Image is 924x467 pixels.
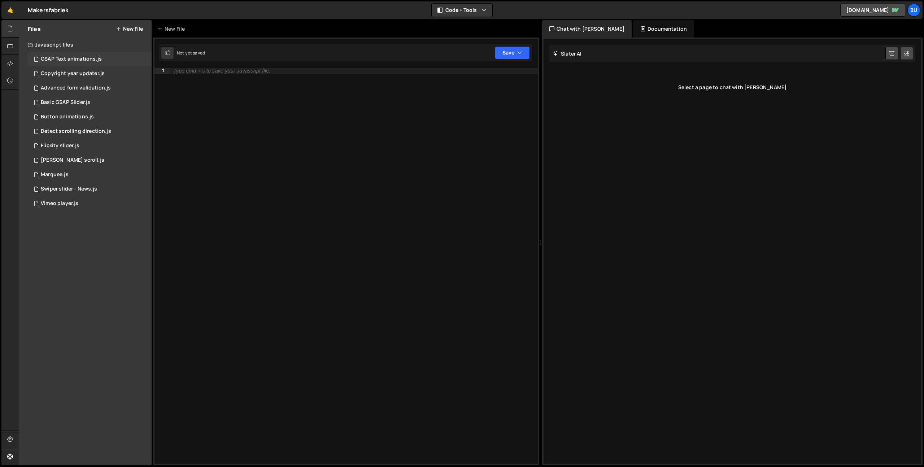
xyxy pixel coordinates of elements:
div: Detect scrolling direction.js [41,128,111,135]
div: 14579/37714.js [28,167,152,182]
div: Basic GSAP Slider.js [41,99,90,106]
h2: Files [28,25,41,33]
div: 14579/46142.js [28,95,152,110]
div: GSAP Text animations.js [41,56,102,62]
div: Button animations.js [41,114,94,120]
div: Copyright year updater.js [41,70,105,77]
div: 14579/37711.js [28,110,152,124]
div: Flickity slider.js [41,143,79,149]
div: Type cmd + s to save your Javascript file. [173,68,270,74]
div: 14579/37710.js [28,52,152,66]
div: Makersfabriek [28,6,69,14]
a: Bu [907,4,920,17]
a: 🤙 [1,1,19,19]
button: Save [495,46,530,59]
div: Javascript files [19,38,152,52]
div: [PERSON_NAME] scroll.js [41,157,104,163]
button: New File [116,26,143,32]
button: Code + Tools [432,4,492,17]
div: 14579/37707.js [28,182,152,196]
div: 14579/37716.js [28,81,152,95]
span: 1 [34,57,38,63]
h2: Slater AI [553,50,582,57]
div: Chat with [PERSON_NAME] [542,20,632,38]
div: Marquee.js [41,171,69,178]
div: Vimeo player.js [41,200,78,207]
div: 1 [154,68,170,74]
div: Not yet saved [177,50,205,56]
div: New File [157,25,188,32]
div: Swiper slider - News.js [41,186,97,192]
div: 14579/37704.js [28,66,152,81]
div: 14579/37719.js [28,196,152,211]
div: Select a page to chat with [PERSON_NAME] [549,73,915,102]
div: 14579/37709.js [28,124,152,139]
div: 14579/37713.js [28,139,152,153]
a: [DOMAIN_NAME] [840,4,905,17]
div: 14579/38522.js [28,153,152,167]
div: Documentation [633,20,694,38]
div: Advanced form validation.js [41,85,111,91]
